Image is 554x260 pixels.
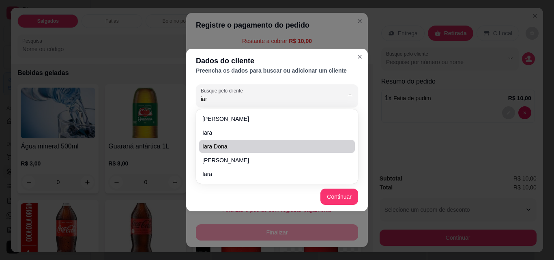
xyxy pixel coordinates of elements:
[320,189,358,205] button: Continuar
[198,111,356,182] div: Suggestions
[202,156,344,164] span: [PERSON_NAME]
[199,112,355,180] ul: Suggestions
[202,129,344,137] span: Iara
[196,55,358,67] div: Dados do cliente
[344,89,356,102] button: Show suggestions
[201,87,246,94] label: Busque pelo cliente
[202,115,344,123] span: [PERSON_NAME]
[201,95,331,103] input: Busque pelo cliente
[196,67,358,75] div: Preencha os dados para buscar ou adicionar um cliente
[202,142,344,150] span: iara dona
[202,170,344,178] span: Iara
[353,50,366,63] button: Close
